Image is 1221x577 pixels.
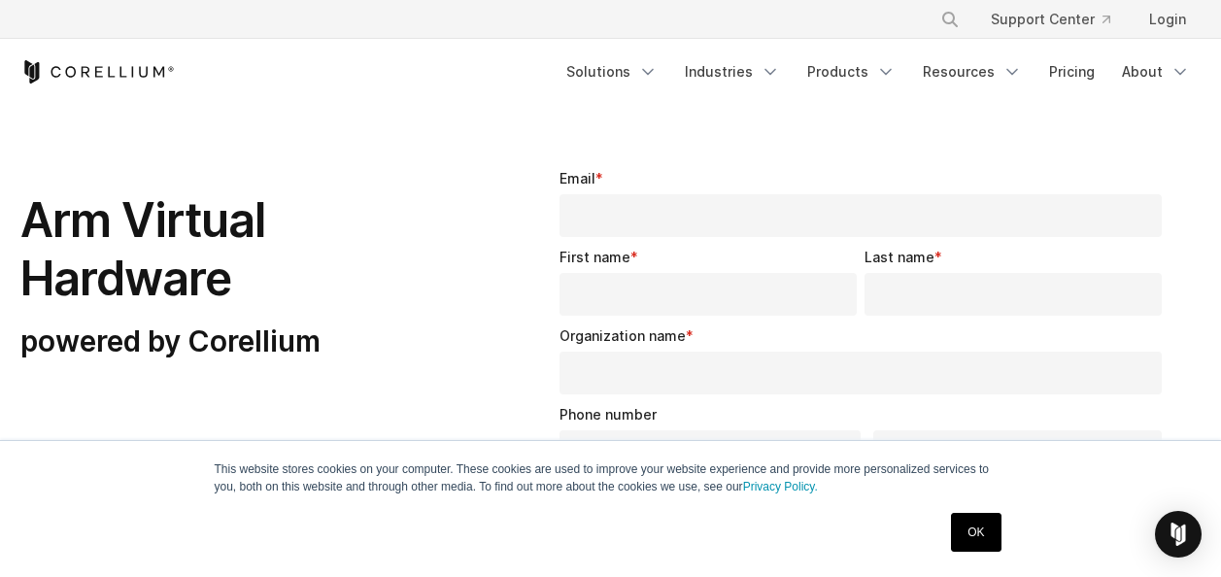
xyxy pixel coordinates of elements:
span: Phone number [560,406,657,423]
p: This website stores cookies on your computer. These cookies are used to improve your website expe... [215,460,1007,495]
h1: Arm Virtual Hardware [20,191,443,308]
a: Support Center [975,2,1126,37]
span: Email [560,170,595,187]
a: Resources [911,54,1034,89]
span: Organization name [560,327,686,344]
h2: Trial Request [20,435,443,479]
div: Open Intercom Messenger [1155,511,1202,558]
a: Privacy Policy. [743,480,818,493]
a: Pricing [1037,54,1106,89]
a: Industries [673,54,792,89]
a: Login [1134,2,1202,37]
a: Corellium Home [20,60,175,84]
h3: powered by Corellium [20,323,443,360]
button: Search [933,2,967,37]
span: Last name [865,249,934,265]
a: OK [951,513,1001,552]
a: About [1110,54,1202,89]
a: Products [796,54,907,89]
div: Navigation Menu [917,2,1202,37]
div: Navigation Menu [555,54,1202,89]
a: Solutions [555,54,669,89]
span: First name [560,249,630,265]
